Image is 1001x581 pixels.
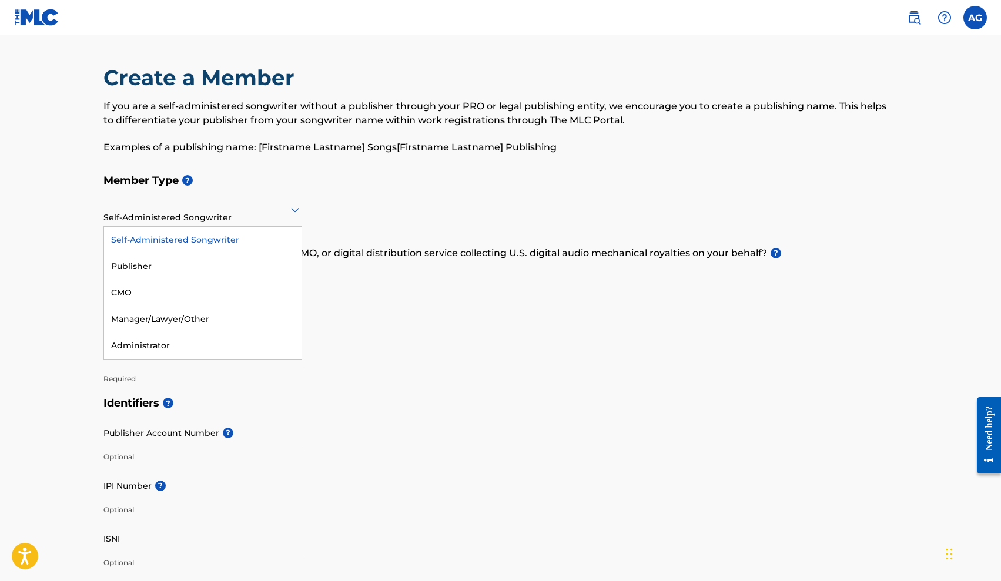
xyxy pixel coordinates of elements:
span: ? [163,398,173,408]
span: ? [771,248,781,258]
div: Manager/Lawyer/Other [104,306,302,333]
span: ? [223,428,233,438]
span: ? [182,175,193,186]
div: Administrator [104,333,302,359]
div: Self-Administered Songwriter [103,195,302,224]
p: If you are a self-administered songwriter without a publisher through your PRO or legal publishin... [103,99,898,127]
div: User Menu [963,6,987,29]
img: search [907,11,921,25]
p: Examples of a publishing name: [Firstname Lastname] Songs[Firstname Lastname] Publishing [103,140,898,155]
div: Drag [946,536,953,572]
h5: Member Type [103,168,898,193]
p: Do you have a publisher, administrator, CMO, or digital distribution service collecting U.S. digi... [103,246,898,260]
iframe: Resource Center [968,387,1001,484]
h2: Create a Member [103,65,300,91]
a: Public Search [902,6,926,29]
div: CMO [104,280,302,306]
div: Publisher [104,253,302,280]
img: help [938,11,952,25]
div: Help [933,6,956,29]
div: Self-Administered Songwriter [104,227,302,253]
span: ? [155,481,166,491]
img: MLC Logo [14,9,59,26]
p: Optional [103,505,302,515]
h5: Identifiers [103,391,898,416]
h5: Member Name [103,313,898,338]
p: Optional [103,558,302,568]
p: Required [103,374,302,384]
p: Optional [103,452,302,462]
iframe: Chat Widget [942,525,1001,581]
